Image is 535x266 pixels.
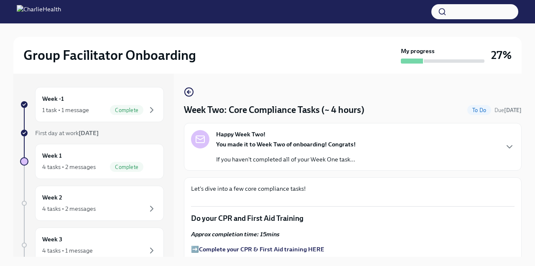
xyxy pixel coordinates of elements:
[184,104,364,116] h4: Week Two: Core Compliance Tasks (~ 4 hours)
[42,235,62,244] h6: Week 3
[20,87,164,122] a: Week -11 task • 1 messageComplete
[216,141,356,148] strong: You made it to Week Two of onboarding! Congrats!
[216,130,265,138] strong: Happy Week Two!
[467,107,491,113] span: To Do
[42,94,64,103] h6: Week -1
[216,155,356,164] p: If you haven't completed all of your Week One task...
[17,5,61,18] img: CharlieHealth
[23,47,196,64] h2: Group Facilitator Onboarding
[199,246,324,253] a: Complete your CPR & First Aid training HERE
[191,184,515,193] p: Let's dive into a few core compliance tasks!
[20,228,164,263] a: Week 34 tasks • 1 message
[42,106,89,114] div: 1 task • 1 message
[191,230,280,238] strong: Approx completion time: 15mins
[494,107,522,113] span: Due
[79,129,99,137] strong: [DATE]
[401,47,435,55] strong: My progress
[110,107,143,113] span: Complete
[504,107,522,113] strong: [DATE]
[42,163,96,171] div: 4 tasks • 2 messages
[20,129,164,137] a: First day at work[DATE]
[42,151,62,160] h6: Week 1
[42,193,62,202] h6: Week 2
[42,246,93,255] div: 4 tasks • 1 message
[191,245,515,253] p: ➡️
[35,129,99,137] span: First day at work
[191,213,515,223] p: Do your CPR and First Aid Training
[110,164,143,170] span: Complete
[42,205,96,213] div: 4 tasks • 2 messages
[20,186,164,221] a: Week 24 tasks • 2 messages
[491,48,512,63] h3: 27%
[20,144,164,179] a: Week 14 tasks • 2 messagesComplete
[494,106,522,114] span: September 30th, 2025 07:00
